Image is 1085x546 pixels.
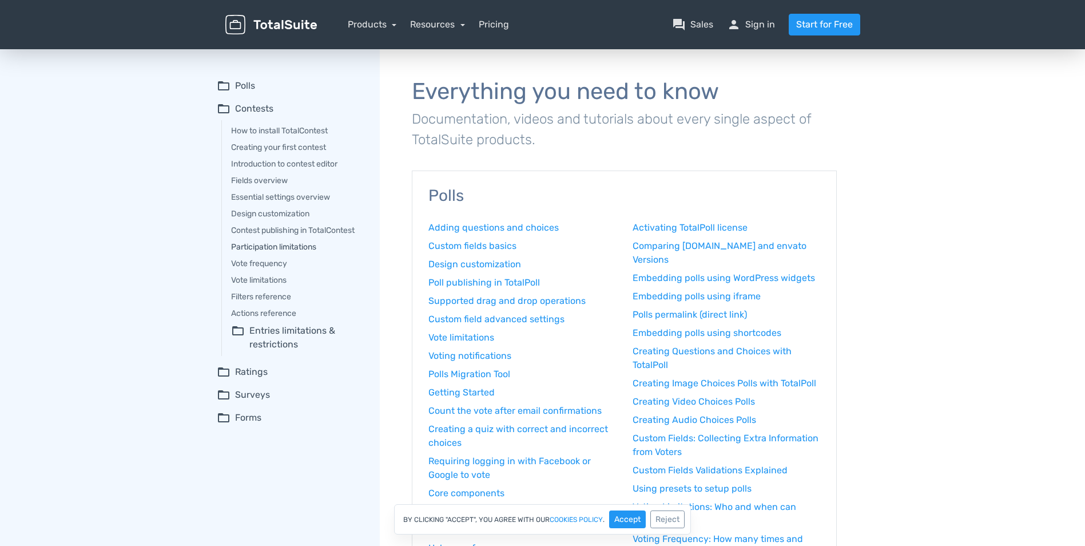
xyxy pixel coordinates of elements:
summary: folder_openContests [217,102,364,116]
h3: Polls [428,187,820,205]
a: Custom Fields Validations Explained [633,464,820,477]
a: Design customization [428,258,616,271]
a: Count the vote after email confirmations [428,404,616,418]
a: Vote frequency [231,258,364,270]
a: Embedding polls using iframe [633,290,820,303]
a: Core components [428,486,616,500]
a: Custom Fields: Collecting Extra Information from Voters [633,432,820,459]
a: Polls permalink (direct link) [633,308,820,322]
p: Documentation, videos and tutorials about every single aspect of TotalSuite products. [412,109,837,150]
span: folder_open [217,365,230,379]
a: Polls Migration Tool [428,367,616,381]
span: folder_open [231,324,245,351]
summary: folder_openEntries limitations & restrictions [231,324,364,351]
a: How to install TotalContest [231,125,364,137]
a: Vote limitations [231,274,364,286]
a: Getting Started [428,386,616,399]
a: Custom field advanced settings [428,312,616,326]
a: Filters reference [231,291,364,303]
a: Voting notifications [428,349,616,363]
span: folder_open [217,388,230,402]
a: Creating Audio Choices Polls [633,413,820,427]
a: Activating TotalPoll license [633,221,820,235]
a: Vote limitations [428,331,616,345]
a: Creating a quiz with correct and incorrect choices [428,422,616,450]
a: Requiring logging in with Facebook or Google to vote [428,454,616,482]
a: Introduction to contest editor [231,158,364,170]
summary: folder_openForms [217,411,364,425]
a: question_answerSales [672,18,713,31]
a: Adding questions and choices [428,221,616,235]
a: personSign in [727,18,775,31]
summary: folder_openSurveys [217,388,364,402]
a: Products [348,19,397,30]
a: Contest publishing in TotalContest [231,224,364,236]
a: Embedding polls using WordPress widgets [633,271,820,285]
summary: folder_openRatings [217,365,364,379]
a: Pricing [479,18,509,31]
button: Reject [650,511,685,528]
button: Accept [609,511,646,528]
a: Creating your first contest [231,141,364,153]
a: Actions reference [231,307,364,319]
a: Using presets to setup polls [633,482,820,496]
a: cookies policy [550,516,603,523]
a: Essential settings overview [231,191,364,203]
span: folder_open [217,411,230,425]
span: folder_open [217,102,230,116]
a: Resources [410,19,465,30]
a: Creating Image Choices Polls with TotalPoll [633,377,820,390]
a: Embedding polls using shortcodes [633,326,820,340]
span: folder_open [217,79,230,93]
h1: Everything you need to know [412,79,837,104]
a: Creating Questions and Choices with TotalPoll [633,345,820,372]
a: Custom fields basics [428,239,616,253]
a: Fields overview [231,175,364,187]
a: Design customization [231,208,364,220]
span: person [727,18,741,31]
a: Voting Limitations: Who and when can users vote? [633,500,820,528]
a: Creating Video Choices Polls [633,395,820,409]
a: Supported drag and drop operations [428,294,616,308]
a: Poll publishing in TotalPoll [428,276,616,290]
summary: folder_openPolls [217,79,364,93]
div: By clicking "Accept", you agree with our . [394,504,691,535]
img: TotalSuite for WordPress [225,15,317,35]
a: Start for Free [789,14,860,35]
a: Participation limitations [231,241,364,253]
a: Comparing [DOMAIN_NAME] and envato Versions [633,239,820,267]
span: question_answer [672,18,686,31]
